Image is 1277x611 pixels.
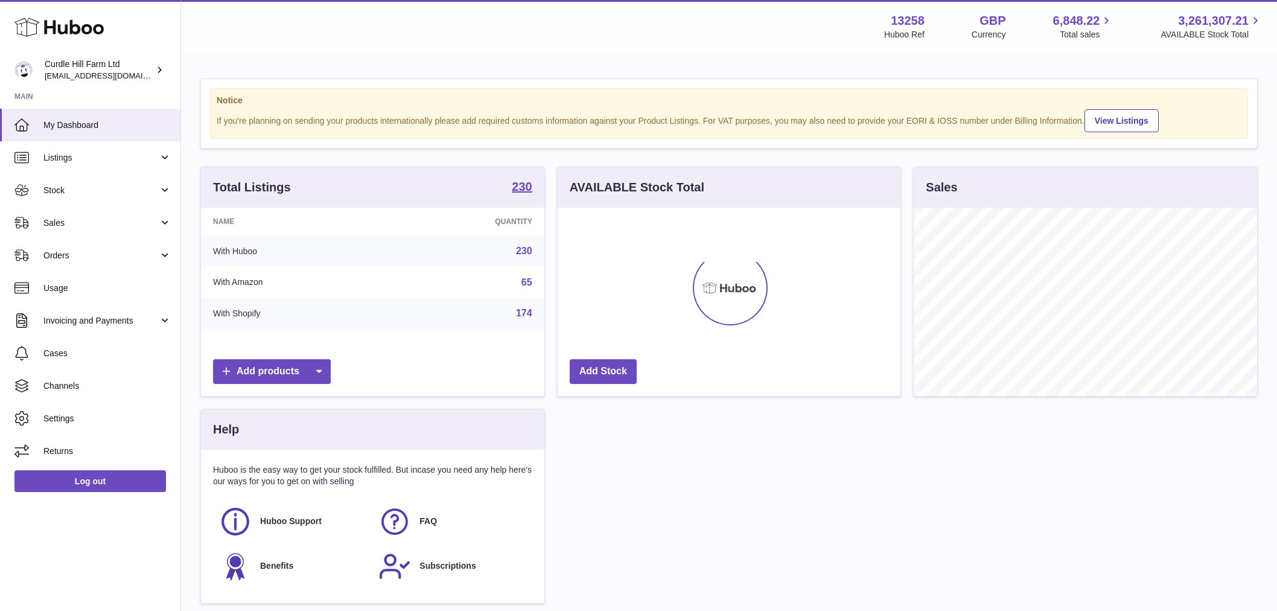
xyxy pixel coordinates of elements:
div: Curdle Hill Farm Ltd [45,59,153,82]
a: Log out [14,470,166,492]
span: Cases [43,348,171,359]
img: internalAdmin-13258@internal.huboo.com [14,61,33,79]
td: With Amazon [201,267,389,298]
a: Add products [213,359,331,384]
td: With Huboo [201,235,389,267]
td: With Shopify [201,298,389,329]
span: 3,261,307.21 [1178,13,1249,29]
a: 6,848.22 Total sales [1053,13,1114,40]
span: Usage [43,283,171,294]
a: FAQ [378,505,526,538]
h3: Total Listings [213,179,291,196]
strong: 13258 [891,13,925,29]
a: 65 [521,277,532,287]
div: Currency [972,29,1006,40]
span: Settings [43,413,171,424]
h3: Help [213,421,239,438]
span: Channels [43,380,171,392]
span: [EMAIL_ADDRESS][DOMAIN_NAME] [45,71,177,80]
a: Huboo Support [219,505,366,538]
strong: Notice [217,95,1241,106]
span: 6,848.22 [1053,13,1100,29]
span: Orders [43,250,159,261]
a: Add Stock [570,359,637,384]
span: AVAILABLE Stock Total [1161,29,1263,40]
span: Subscriptions [419,560,476,572]
span: Total sales [1060,29,1113,40]
strong: 230 [512,181,532,193]
div: Huboo Ref [884,29,925,40]
span: Sales [43,217,159,229]
span: My Dashboard [43,120,171,131]
a: 230 [516,246,532,256]
a: View Listings [1084,109,1159,132]
p: Huboo is the easy way to get your stock fulfilled. But incase you need any help here's our ways f... [213,464,532,487]
span: Huboo Support [260,516,322,527]
a: 230 [512,181,532,195]
h3: Sales [926,179,957,196]
span: FAQ [419,516,437,527]
span: Returns [43,446,171,457]
a: 3,261,307.21 AVAILABLE Stock Total [1161,13,1263,40]
th: Quantity [389,208,544,235]
span: Benefits [260,560,293,572]
th: Name [201,208,389,235]
h3: AVAILABLE Stock Total [570,179,704,196]
span: Stock [43,185,159,196]
a: Subscriptions [378,550,526,583]
div: If you're planning on sending your products internationally please add required customs informati... [217,107,1241,132]
a: 174 [516,308,532,318]
span: Invoicing and Payments [43,315,159,327]
span: Listings [43,152,159,164]
a: Benefits [219,550,366,583]
strong: GBP [979,13,1005,29]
